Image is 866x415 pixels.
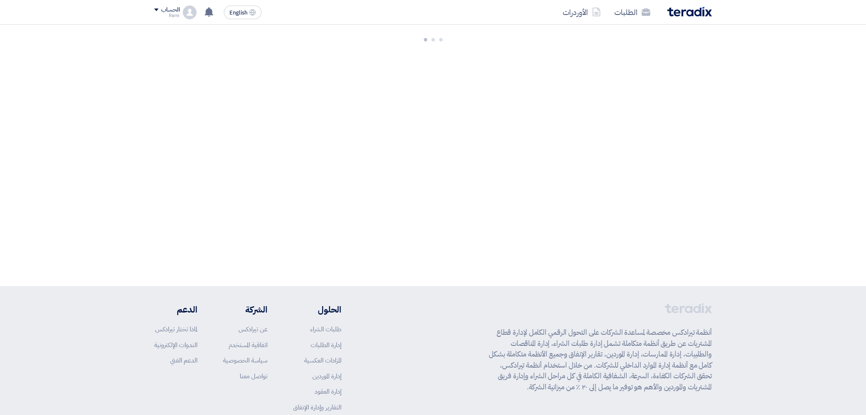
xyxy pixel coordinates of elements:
[238,324,267,334] a: عن تيرادكس
[667,7,712,17] img: Teradix logo
[293,403,341,412] a: التقارير وإدارة الإنفاق
[608,2,657,22] a: الطلبات
[223,356,267,365] a: سياسة الخصوصية
[229,340,267,350] a: اتفاقية المستخدم
[154,340,197,350] a: الندوات الإلكترونية
[223,303,267,316] li: الشركة
[556,2,608,22] a: الأوردرات
[229,10,247,16] span: English
[310,324,341,334] a: طلبات الشراء
[311,340,341,350] a: إدارة الطلبات
[155,324,197,334] a: لماذا تختار تيرادكس
[312,371,341,381] a: إدارة الموردين
[183,6,197,19] img: profile_test.png
[154,303,197,316] li: الدعم
[304,356,341,365] a: المزادات العكسية
[154,13,179,18] div: Rami
[489,327,712,392] p: أنظمة تيرادكس مخصصة لمساعدة الشركات على التحول الرقمي الكامل لإدارة قطاع المشتريات عن طريق أنظمة ...
[240,371,267,381] a: تواصل معنا
[161,6,179,14] div: الحساب
[293,303,341,316] li: الحلول
[224,6,261,19] button: English
[170,356,197,365] a: الدعم الفني
[314,387,341,396] a: إدارة العقود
